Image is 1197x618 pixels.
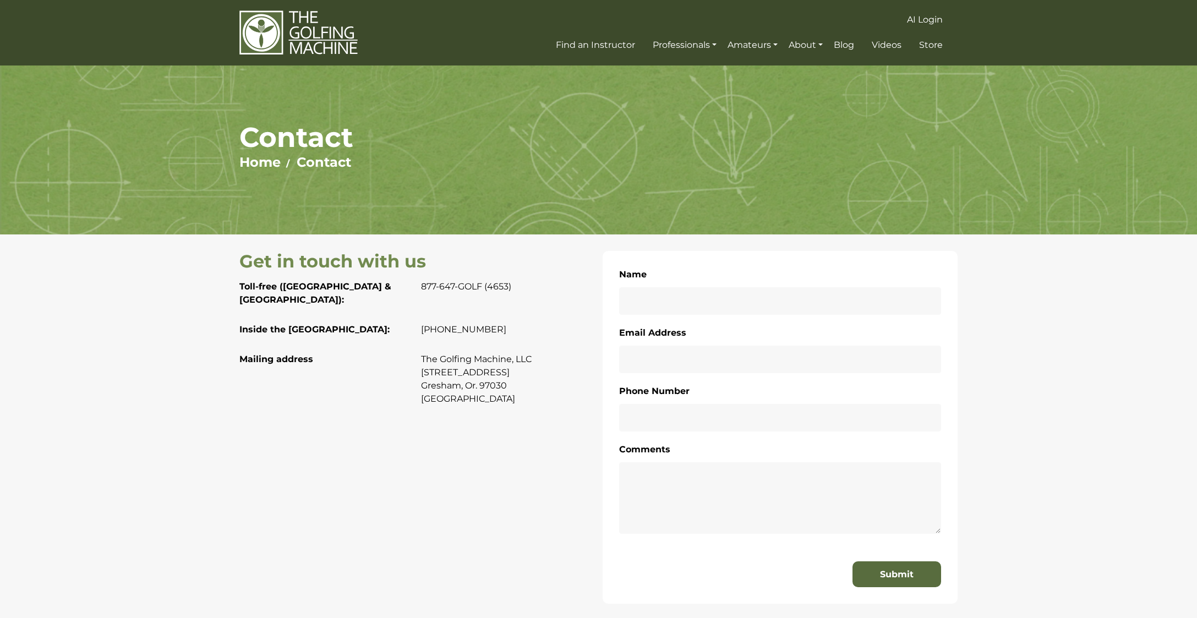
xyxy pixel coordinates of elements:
label: Name [619,267,647,282]
a: Videos [869,35,904,55]
a: AI Login [904,10,945,30]
button: Submit [852,561,941,588]
a: Professionals [650,35,719,55]
span: AI Login [907,14,943,25]
a: About [786,35,826,55]
a: Find an Instructor [553,35,638,55]
a: Contact [297,154,351,170]
p: The Golfing Machine, LLC [STREET_ADDRESS] Gresham, Or. 97030 [GEOGRAPHIC_DATA] [421,353,594,406]
a: Store [916,35,945,55]
p: 877-647-GOLF (4653) [421,280,594,293]
label: Comments [619,442,670,457]
h2: Get in touch with us [239,251,594,272]
span: Find an Instructor [556,40,635,50]
a: Home [239,154,281,170]
h1: Contact [239,121,958,154]
span: Videos [872,40,901,50]
img: The Golfing Machine [239,10,358,56]
p: [PHONE_NUMBER] [421,323,594,336]
label: Phone Number [619,384,690,398]
a: Blog [831,35,857,55]
span: Blog [834,40,854,50]
label: Email Address [619,326,686,340]
span: Store [919,40,943,50]
strong: Toll-free ([GEOGRAPHIC_DATA] & [GEOGRAPHIC_DATA]): [239,281,391,305]
a: Amateurs [725,35,780,55]
strong: Inside the [GEOGRAPHIC_DATA]: [239,324,390,335]
strong: Mailing address [239,354,313,364]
